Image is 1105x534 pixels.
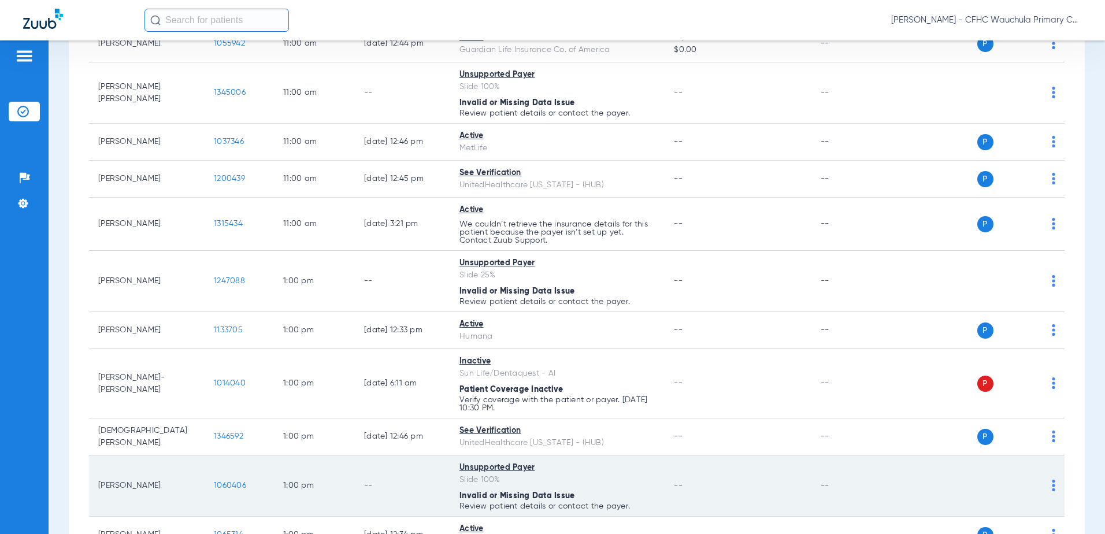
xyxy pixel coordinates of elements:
div: Slide 100% [459,474,655,486]
span: Patient Coverage Inactive [459,385,563,394]
div: Active [459,130,655,142]
span: Invalid or Missing Data Issue [459,99,574,107]
div: UnitedHealthcare [US_STATE] - (HUB) [459,179,655,191]
p: We couldn’t retrieve the insurance details for this patient because the payer isn’t set up yet. C... [459,220,655,244]
td: -- [355,62,450,124]
td: -- [811,198,889,251]
span: 1055942 [214,39,245,47]
img: group-dot-blue.svg [1052,275,1055,287]
div: Slide 100% [459,81,655,93]
span: P [977,134,993,150]
td: -- [811,25,889,62]
td: [PERSON_NAME] [89,198,205,251]
div: Humana [459,331,655,343]
div: Unsupported Payer [459,69,655,81]
p: Review patient details or contact the payer. [459,109,655,117]
span: P [977,171,993,187]
img: group-dot-blue.svg [1052,431,1055,442]
td: [PERSON_NAME] [89,124,205,161]
img: group-dot-blue.svg [1052,136,1055,147]
input: Search for patients [144,9,289,32]
td: 1:00 PM [274,418,355,455]
td: -- [811,418,889,455]
td: [DATE] 12:45 PM [355,161,450,198]
td: [DATE] 12:46 PM [355,418,450,455]
td: 11:00 AM [274,62,355,124]
div: See Verification [459,425,655,437]
div: MetLife [459,142,655,154]
span: P [977,216,993,232]
span: -- [674,277,683,285]
img: hamburger-icon [15,49,34,63]
div: Unsupported Payer [459,462,655,474]
td: -- [811,161,889,198]
td: [PERSON_NAME] [89,161,205,198]
td: [DEMOGRAPHIC_DATA][PERSON_NAME] [89,418,205,455]
td: 11:00 AM [274,161,355,198]
td: 1:00 PM [274,312,355,349]
span: $0.00 [674,44,802,56]
div: Inactive [459,355,655,368]
p: Verify coverage with the patient or payer. [DATE] 10:30 PM. [459,396,655,412]
div: See Verification [459,167,655,179]
td: -- [811,312,889,349]
td: -- [811,251,889,312]
td: [PERSON_NAME]-[PERSON_NAME] [89,349,205,418]
span: 1247088 [214,277,245,285]
td: [DATE] 12:33 PM [355,312,450,349]
td: 1:00 PM [274,455,355,517]
td: 11:00 AM [274,198,355,251]
span: 1060406 [214,481,246,489]
span: -- [674,175,683,183]
div: Slide 25% [459,269,655,281]
span: 1133705 [214,326,243,334]
td: [PERSON_NAME] [89,455,205,517]
td: -- [355,251,450,312]
td: [DATE] 12:46 PM [355,124,450,161]
img: group-dot-blue.svg [1052,218,1055,229]
span: P [977,322,993,339]
td: 1:00 PM [274,251,355,312]
td: [PERSON_NAME] [89,251,205,312]
span: [PERSON_NAME] - CFHC Wauchula Primary Care Dental [891,14,1082,26]
div: Sun Life/Dentaquest - AI [459,368,655,380]
div: UnitedHealthcare [US_STATE] - (HUB) [459,437,655,449]
td: -- [811,62,889,124]
span: -- [674,138,683,146]
img: group-dot-blue.svg [1052,173,1055,184]
td: [PERSON_NAME] [89,25,205,62]
td: [PERSON_NAME] [89,312,205,349]
td: -- [811,124,889,161]
span: 1315434 [214,220,243,228]
td: [DATE] 3:21 PM [355,198,450,251]
span: -- [674,432,683,440]
img: group-dot-blue.svg [1052,38,1055,49]
div: Active [459,318,655,331]
span: 1014040 [214,379,246,387]
span: -- [674,379,683,387]
span: Invalid or Missing Data Issue [459,492,574,500]
span: 1345006 [214,88,246,97]
td: 1:00 PM [274,349,355,418]
td: -- [811,349,889,418]
div: Guardian Life Insurance Co. of America [459,44,655,56]
img: group-dot-blue.svg [1052,324,1055,336]
td: 11:00 AM [274,25,355,62]
span: -- [674,220,683,228]
p: Review patient details or contact the payer. [459,502,655,510]
td: [PERSON_NAME] [PERSON_NAME] [89,62,205,124]
span: 1346592 [214,432,243,440]
iframe: Chat Widget [1047,479,1105,534]
span: P [977,429,993,445]
span: 1200439 [214,175,245,183]
span: -- [674,88,683,97]
span: -- [674,481,683,489]
td: [DATE] 12:44 PM [355,25,450,62]
td: [DATE] 6:11 AM [355,349,450,418]
div: Unsupported Payer [459,257,655,269]
img: Zuub Logo [23,9,63,29]
span: P [977,36,993,52]
td: -- [811,455,889,517]
span: -- [674,326,683,334]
